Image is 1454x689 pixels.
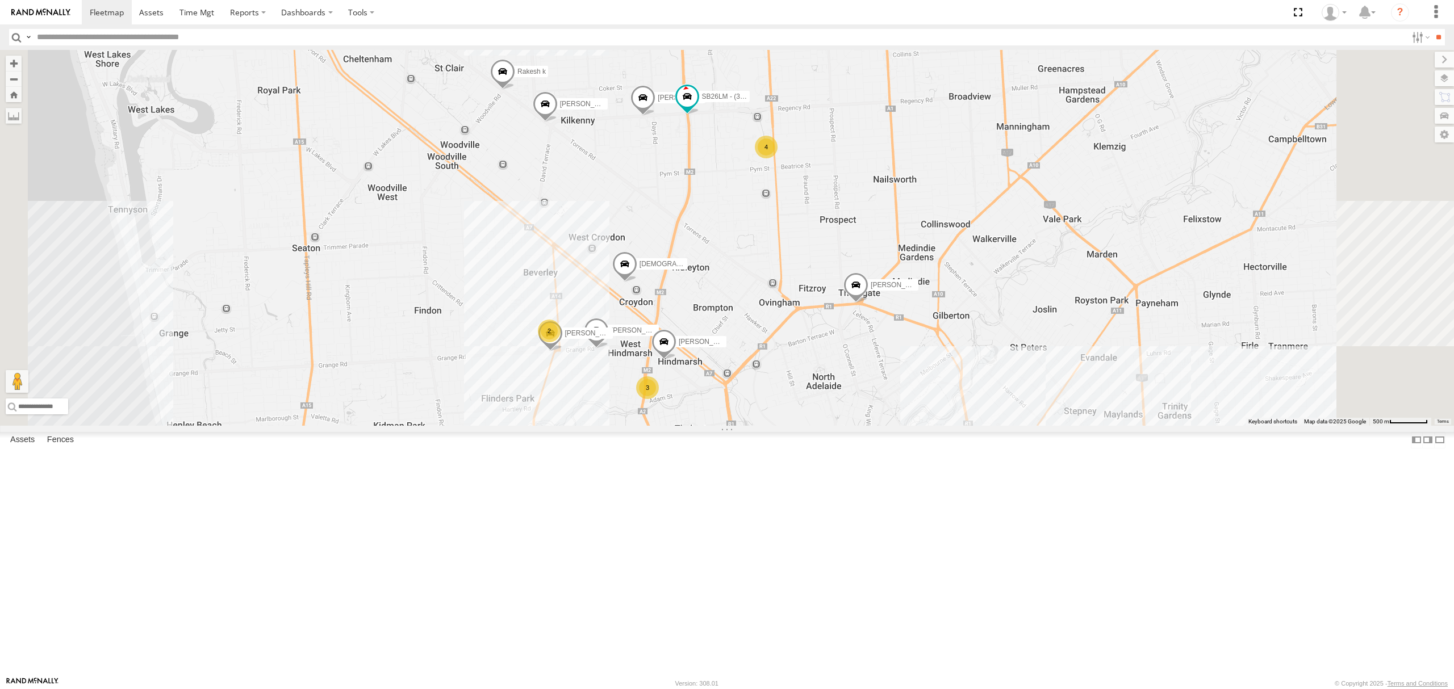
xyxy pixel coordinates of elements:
[1369,418,1431,426] button: Map Scale: 500 m per 64 pixels
[640,260,772,268] span: [DEMOGRAPHIC_DATA][PERSON_NAME]
[11,9,70,16] img: rand-logo.svg
[6,678,59,689] a: Visit our Website
[1391,3,1409,22] i: ?
[41,432,80,448] label: Fences
[538,320,561,342] div: 2
[1304,418,1366,425] span: Map data ©2025 Google
[565,329,621,337] span: [PERSON_NAME]
[560,100,616,108] span: [PERSON_NAME]
[1422,432,1434,448] label: Dock Summary Table to the Right
[6,108,22,124] label: Measure
[1335,680,1448,687] div: © Copyright 2025 -
[1318,4,1351,21] div: Peter Lu
[1411,432,1422,448] label: Dock Summary Table to the Left
[6,87,22,102] button: Zoom Home
[611,327,667,335] span: [PERSON_NAME]
[1437,419,1449,424] a: Terms (opens in new tab)
[24,29,33,45] label: Search Query
[755,136,778,158] div: 4
[6,370,28,393] button: Drag Pegman onto the map to open Street View
[517,68,546,75] span: Rakesh k
[679,338,735,346] span: [PERSON_NAME]
[1248,418,1297,426] button: Keyboard shortcuts
[5,432,40,448] label: Assets
[1435,127,1454,142] label: Map Settings
[1373,418,1389,425] span: 500 m
[871,282,927,289] span: [PERSON_NAME]
[1407,29,1432,45] label: Search Filter Options
[702,93,776,101] span: SB26LM - (3P HINO) R7
[636,376,659,399] div: 3
[675,680,718,687] div: Version: 308.01
[1388,680,1448,687] a: Terms and Conditions
[6,56,22,71] button: Zoom in
[6,71,22,87] button: Zoom out
[1434,432,1445,448] label: Hide Summary Table
[658,94,714,102] span: [PERSON_NAME]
